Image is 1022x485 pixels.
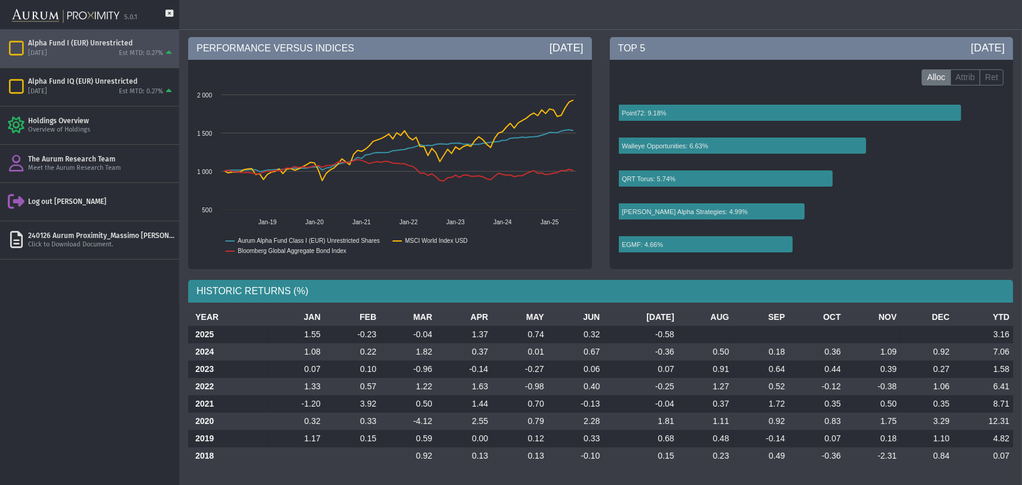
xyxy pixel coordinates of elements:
[492,430,548,447] td: 0.12
[28,87,47,96] div: [DATE]
[324,343,380,361] td: 0.22
[550,41,584,55] div: [DATE]
[845,413,901,430] td: 1.75
[380,447,436,465] td: 0.92
[188,343,268,361] th: 2024
[268,395,324,413] td: -1.20
[188,280,1013,303] div: HISTORIC RETURNS (%)
[845,309,901,326] th: NOV
[900,447,953,465] td: 0.84
[305,219,324,225] text: Jan-20
[678,378,733,395] td: 1.27
[788,378,845,395] td: -0.12
[603,378,677,395] td: -0.25
[188,413,268,430] th: 2020
[953,326,1013,343] td: 3.16
[188,309,268,326] th: YEAR
[324,395,380,413] td: 3.92
[548,447,604,465] td: -0.10
[380,430,436,447] td: 0.59
[678,413,733,430] td: 1.11
[733,361,789,378] td: 0.64
[548,430,604,447] td: 0.33
[324,413,380,430] td: 0.33
[380,343,436,361] td: 1.82
[492,395,548,413] td: 0.70
[119,87,163,96] div: Est MTD: 0.27%
[28,116,174,126] div: Holdings Overview
[788,309,845,326] th: OCT
[268,309,324,326] th: JAN
[492,326,548,343] td: 0.74
[492,361,548,378] td: -0.27
[28,231,174,240] div: 240126 Aurum Proximity_Massimo [PERSON_NAME].pdf
[28,49,47,58] div: [DATE]
[845,395,901,413] td: 0.50
[268,430,324,447] td: 1.17
[788,343,845,361] td: 0.36
[188,37,592,60] div: PERFORMANCE VERSUS INDICES
[953,447,1013,465] td: 0.07
[845,378,901,395] td: -0.38
[603,343,677,361] td: -0.36
[900,361,953,378] td: 0.27
[788,413,845,430] td: 0.83
[733,309,789,326] th: SEP
[124,13,137,22] div: 5.0.1
[188,447,268,465] th: 2018
[678,447,733,465] td: 0.23
[788,430,845,447] td: 0.07
[548,413,604,430] td: 2.28
[548,309,604,326] th: JUN
[405,237,468,244] text: MSCI World Index USD
[238,248,346,254] text: Bloomberg Global Aggregate Bond Index
[324,326,380,343] td: -0.23
[953,395,1013,413] td: 8.71
[324,378,380,395] td: 0.57
[788,361,845,378] td: 0.44
[678,343,733,361] td: 0.50
[380,378,436,395] td: 1.22
[900,378,953,395] td: 1.06
[733,395,789,413] td: 1.72
[950,69,981,86] label: Attrib
[622,208,748,215] text: [PERSON_NAME] Alpha Strategies: 4.99%
[28,126,174,135] div: Overview of Holdings
[603,361,677,378] td: 0.07
[788,395,845,413] td: 0.35
[622,109,667,117] text: Point72: 9.18%
[492,343,548,361] td: 0.01
[953,413,1013,430] td: 12.31
[953,430,1013,447] td: 4.82
[436,343,492,361] td: 0.37
[733,447,789,465] td: 0.49
[493,219,512,225] text: Jan-24
[380,309,436,326] th: MAR
[436,447,492,465] td: 0.13
[492,378,548,395] td: -0.98
[541,219,559,225] text: Jan-25
[188,361,268,378] th: 2023
[197,169,212,175] text: 1 000
[380,395,436,413] td: 0.50
[380,413,436,430] td: -4.12
[268,378,324,395] td: 1.33
[380,361,436,378] td: -0.96
[352,219,371,225] text: Jan-21
[28,38,174,48] div: Alpha Fund I (EUR) Unrestricted
[788,447,845,465] td: -0.36
[188,378,268,395] th: 2022
[400,219,418,225] text: Jan-22
[900,413,953,430] td: 3.29
[28,77,174,86] div: Alpha Fund IQ (EUR) Unrestricted
[548,378,604,395] td: 0.40
[492,413,548,430] td: 0.79
[436,430,492,447] td: 0.00
[28,197,174,206] div: Log out [PERSON_NAME]
[845,343,901,361] td: 1.09
[238,237,380,244] text: Aurum Alpha Fund Class I (EUR) Unrestricted Shares
[678,430,733,447] td: 0.48
[603,430,677,447] td: 0.68
[436,361,492,378] td: -0.14
[603,326,677,343] td: -0.58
